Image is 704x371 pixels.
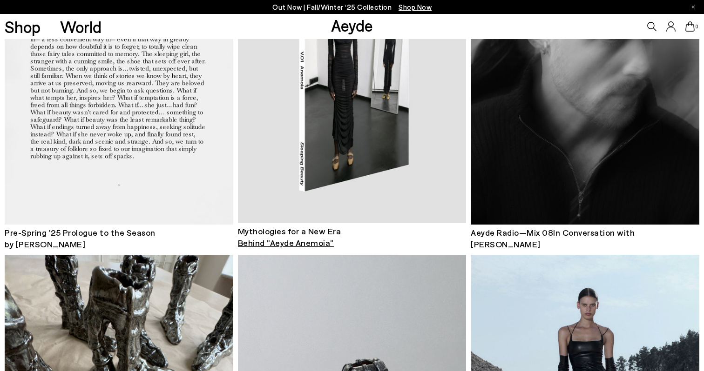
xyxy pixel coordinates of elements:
[238,226,341,248] span: Mythologies for a New Era Behind "Aeyde Anemoia"
[399,3,432,11] span: Navigate to /collections/new-in
[60,19,102,35] a: World
[5,19,41,35] a: Shop
[5,227,156,249] span: Pre-Spring '25 Prologue to the Season by [PERSON_NAME]
[685,21,695,32] a: 0
[331,15,373,35] a: Aeyde
[272,1,432,13] p: Out Now | Fall/Winter ‘25 Collection
[695,24,699,29] span: 0
[471,227,635,249] span: Aeyde Radio—Mix 08In Conversation with [PERSON_NAME]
